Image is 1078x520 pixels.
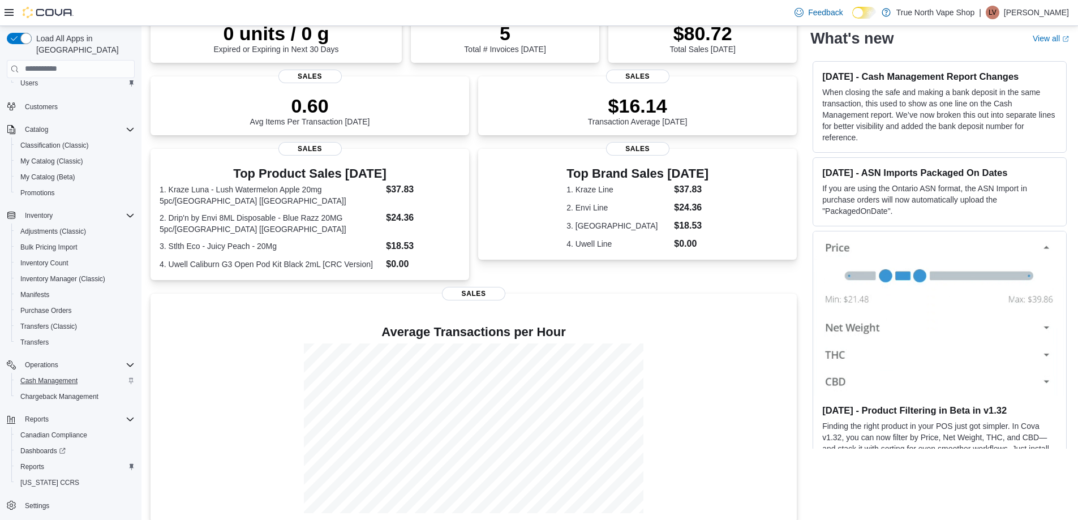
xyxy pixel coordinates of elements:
[566,184,669,195] dt: 1. Kraze Line
[20,157,83,166] span: My Catalog (Classic)
[20,376,78,385] span: Cash Management
[11,459,139,475] button: Reports
[896,6,975,19] p: True North Vape Shop
[20,274,105,283] span: Inventory Manager (Classic)
[16,139,135,152] span: Classification (Classic)
[11,224,139,239] button: Adjustments (Classic)
[214,22,339,45] p: 0 units / 0 g
[20,412,53,426] button: Reports
[2,497,139,514] button: Settings
[606,142,669,156] span: Sales
[16,186,135,200] span: Promotions
[16,336,135,349] span: Transfers
[669,22,735,45] p: $80.72
[20,446,66,455] span: Dashboards
[822,183,1057,217] p: If you are using the Ontario ASN format, the ASN Import in purchase orders will now automatically...
[822,71,1057,82] h3: [DATE] - Cash Management Report Changes
[810,29,894,48] h2: What's new
[32,33,135,55] span: Load All Apps in [GEOGRAPHIC_DATA]
[11,389,139,405] button: Chargeback Management
[16,76,135,90] span: Users
[160,167,460,181] h3: Top Product Sales [DATE]
[20,322,77,331] span: Transfers (Classic)
[20,338,49,347] span: Transfers
[979,6,981,19] p: |
[1062,36,1069,42] svg: External link
[11,185,139,201] button: Promotions
[11,75,139,91] button: Users
[386,239,460,253] dd: $18.53
[20,498,135,513] span: Settings
[16,272,135,286] span: Inventory Manager (Classic)
[20,358,135,372] span: Operations
[986,6,999,19] div: Liv vape
[250,94,370,117] p: 0.60
[11,239,139,255] button: Bulk Pricing Import
[20,243,78,252] span: Bulk Pricing Import
[20,79,38,88] span: Users
[16,225,135,238] span: Adjustments (Classic)
[16,460,49,474] a: Reports
[160,212,381,235] dt: 2. Drip'n by Envi 8ML Disposable - Blue Razz 20MG 5pc/[GEOGRAPHIC_DATA] [[GEOGRAPHIC_DATA]]
[16,288,135,302] span: Manifests
[16,336,53,349] a: Transfers
[669,22,735,54] div: Total Sales [DATE]
[25,360,58,369] span: Operations
[16,374,82,388] a: Cash Management
[2,208,139,224] button: Inventory
[16,320,81,333] a: Transfers (Classic)
[1033,34,1069,43] a: View allExternal link
[674,183,708,196] dd: $37.83
[20,227,86,236] span: Adjustments (Classic)
[674,237,708,251] dd: $0.00
[20,123,53,136] button: Catalog
[214,22,339,54] div: Expired or Expiring in Next 30 Days
[11,153,139,169] button: My Catalog (Classic)
[16,444,70,458] a: Dashboards
[822,87,1057,143] p: When closing the safe and making a bank deposit in the same transaction, this used to show as one...
[16,225,91,238] a: Adjustments (Classic)
[16,154,135,168] span: My Catalog (Classic)
[16,374,135,388] span: Cash Management
[822,167,1057,178] h3: [DATE] - ASN Imports Packaged On Dates
[25,501,49,510] span: Settings
[16,460,135,474] span: Reports
[20,173,75,182] span: My Catalog (Beta)
[989,6,997,19] span: Lv
[25,211,53,220] span: Inventory
[16,139,93,152] a: Classification (Classic)
[11,334,139,350] button: Transfers
[1004,6,1069,19] p: [PERSON_NAME]
[464,22,546,45] p: 5
[160,259,381,270] dt: 4. Uwell Caliburn G3 Open Pod Kit Black 2mL [CRC Version]
[11,255,139,271] button: Inventory Count
[442,287,505,300] span: Sales
[16,390,103,403] a: Chargeback Management
[808,7,843,18] span: Feedback
[16,476,135,489] span: Washington CCRS
[23,7,74,18] img: Cova
[566,167,708,181] h3: Top Brand Sales [DATE]
[2,411,139,427] button: Reports
[16,390,135,403] span: Chargeback Management
[20,306,72,315] span: Purchase Orders
[160,325,788,339] h4: Average Transactions per Hour
[278,142,342,156] span: Sales
[11,427,139,443] button: Canadian Compliance
[20,141,89,150] span: Classification (Classic)
[11,303,139,319] button: Purchase Orders
[566,202,669,213] dt: 2. Envi Line
[16,240,135,254] span: Bulk Pricing Import
[16,304,135,317] span: Purchase Orders
[16,240,82,254] a: Bulk Pricing Import
[16,256,73,270] a: Inventory Count
[566,220,669,231] dt: 3. [GEOGRAPHIC_DATA]
[20,209,57,222] button: Inventory
[2,122,139,137] button: Catalog
[160,240,381,252] dt: 3. Stlth Eco - Juicy Peach - 20Mg
[2,98,139,114] button: Customers
[674,219,708,233] dd: $18.53
[20,431,87,440] span: Canadian Compliance
[20,290,49,299] span: Manifests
